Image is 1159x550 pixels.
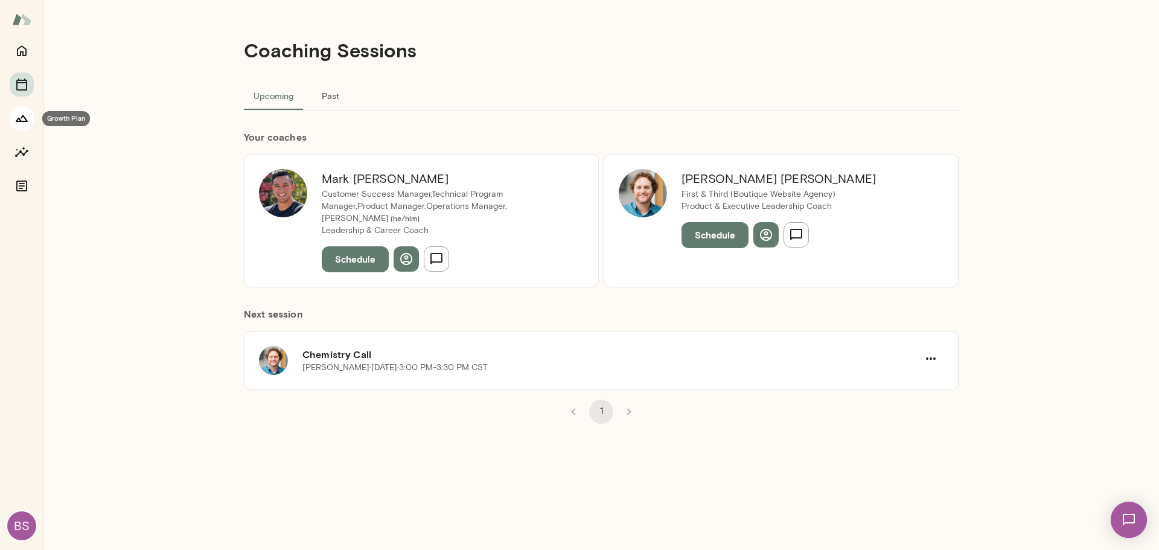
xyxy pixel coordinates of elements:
button: Insights [10,140,34,164]
img: Brock Meltzer [619,169,667,217]
button: Growth Plan [10,106,34,130]
p: [PERSON_NAME] · [DATE] · 3:00 PM-3:30 PM CST [302,362,488,374]
nav: pagination navigation [560,400,643,424]
button: page 1 [589,400,613,424]
button: Documents [10,174,34,198]
div: BS [7,511,36,540]
h6: Your coach es [244,130,959,144]
button: Send message [784,222,809,248]
div: Growth Plan [42,111,90,126]
button: Upcoming [244,81,303,110]
p: Product & Executive Leadership Coach [682,200,876,213]
button: Home [10,39,34,63]
h6: Chemistry Call [302,347,918,362]
h6: Next session [244,307,959,331]
p: First & Third (Boutique Website Agency) [682,188,876,200]
h6: Mark [PERSON_NAME] [322,169,569,188]
button: View profile [753,222,779,248]
h4: Coaching Sessions [244,39,417,62]
div: basic tabs example [244,81,959,110]
div: pagination [244,390,959,424]
span: ( he/him ) [389,214,420,222]
button: Schedule [322,246,389,272]
img: Mark Guzman [259,169,307,217]
button: Sessions [10,72,34,97]
button: View profile [394,246,419,272]
img: Mento [12,8,31,31]
p: Leadership & Career Coach [322,225,569,237]
button: Send message [424,246,449,272]
button: Schedule [682,222,749,248]
h6: [PERSON_NAME] [PERSON_NAME] [682,169,876,188]
p: Customer Success Manager,Technical Program Manager,Product Manager,Operations Manager, [PERSON_NAME] [322,188,569,225]
button: Past [303,81,357,110]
